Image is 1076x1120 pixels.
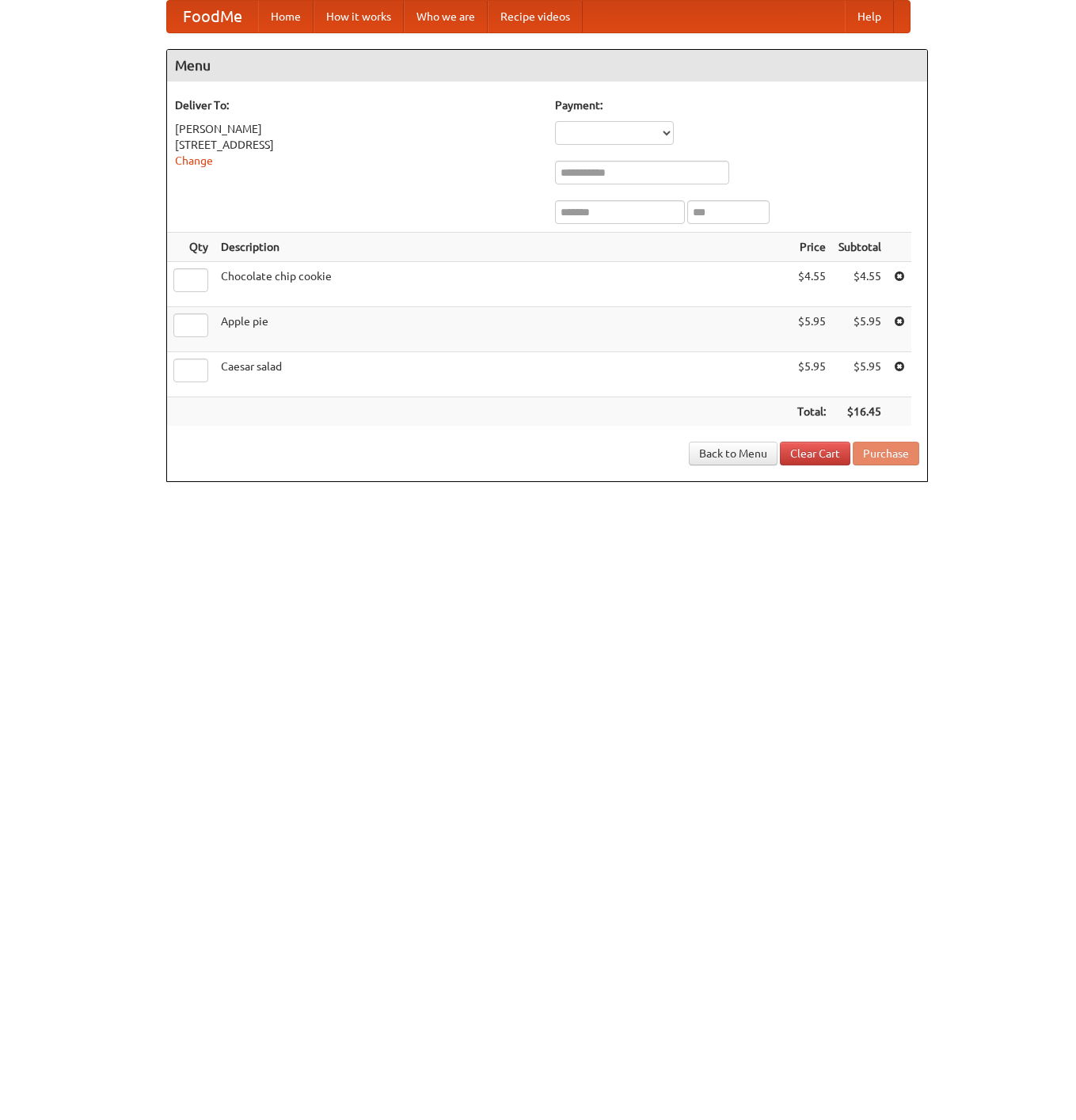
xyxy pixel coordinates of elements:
[832,307,888,352] td: $5.95
[832,397,888,427] th: $16.45
[488,1,583,32] a: Recipe videos
[791,352,832,397] td: $5.95
[215,233,791,262] th: Description
[791,307,832,352] td: $5.95
[314,1,404,32] a: How it works
[791,262,832,307] td: $4.55
[845,1,894,32] a: Help
[832,352,888,397] td: $5.95
[215,262,791,307] td: Chocolate chip cookie
[780,442,850,465] a: Clear Cart
[215,307,791,352] td: Apple pie
[832,233,888,262] th: Subtotal
[832,262,888,307] td: $4.55
[175,121,539,137] div: [PERSON_NAME]
[175,154,213,167] a: Change
[175,137,539,153] div: [STREET_ADDRESS]
[215,352,791,397] td: Caesar salad
[175,97,539,113] h5: Deliver To:
[555,97,919,113] h5: Payment:
[258,1,314,32] a: Home
[167,50,927,82] h4: Menu
[791,233,832,262] th: Price
[167,1,258,32] a: FoodMe
[853,442,919,465] button: Purchase
[404,1,488,32] a: Who we are
[689,442,778,465] a: Back to Menu
[791,397,832,427] th: Total:
[167,233,215,262] th: Qty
